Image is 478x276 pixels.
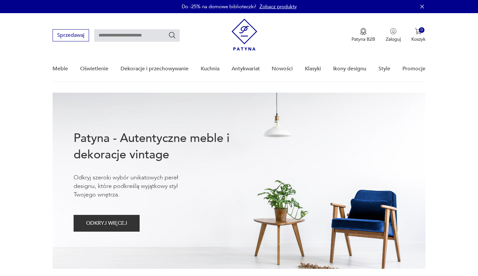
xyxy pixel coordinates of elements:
[53,29,89,41] button: Sprzedawaj
[419,27,424,33] div: 0
[360,28,367,35] img: Ikona medalu
[272,56,293,81] a: Nowości
[415,28,421,34] img: Ikona koszyka
[74,215,140,232] button: ODKRYJ WIĘCEJ
[232,19,257,51] img: Patyna - sklep z meblami i dekoracjami vintage
[53,34,89,38] a: Sprzedawaj
[260,3,297,10] a: Zobacz produkty
[53,56,68,81] a: Meble
[386,28,401,42] button: Zaloguj
[121,56,189,81] a: Dekoracje i przechowywanie
[74,173,198,199] p: Odkryj szeroki wybór unikatowych pereł designu, które podkreślą wyjątkowy styl Twojego wnętrza.
[232,56,260,81] a: Antykwariat
[390,28,397,34] img: Ikonka użytkownika
[168,31,176,39] button: Szukaj
[352,28,375,42] button: Patyna B2B
[411,28,425,42] button: 0Koszyk
[333,56,366,81] a: Ikony designu
[182,3,256,10] p: Do -25% na domowe biblioteczki!
[402,56,425,81] a: Promocje
[411,36,425,42] p: Koszyk
[305,56,321,81] a: Klasyki
[201,56,219,81] a: Kuchnia
[378,56,390,81] a: Style
[74,221,140,226] a: ODKRYJ WIĘCEJ
[352,36,375,42] p: Patyna B2B
[74,130,251,163] h1: Patyna - Autentyczne meble i dekoracje vintage
[352,28,375,42] a: Ikona medaluPatyna B2B
[80,56,108,81] a: Oświetlenie
[386,36,401,42] p: Zaloguj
